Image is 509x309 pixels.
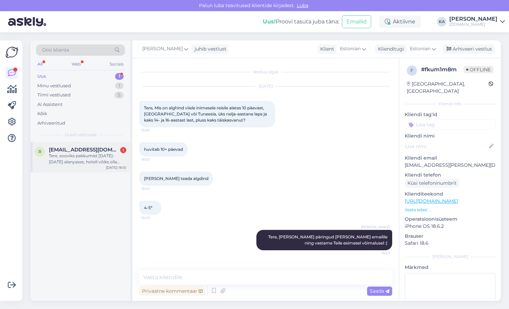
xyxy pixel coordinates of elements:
div: 1 [115,73,124,80]
div: Minu vestlused [37,83,71,89]
div: Klient [317,46,334,53]
div: Arhiveeritud [37,120,65,127]
span: Estonian [410,45,431,53]
div: Tiimi vestlused [37,92,71,98]
div: Kõik [37,110,47,117]
p: Klienditeekond [405,190,495,198]
p: Kliendi nimi [405,132,495,140]
p: Märkmed [405,264,495,271]
span: r [38,149,41,154]
div: 1 [115,83,124,89]
p: Brauser [405,233,495,240]
p: [EMAIL_ADDRESS][PERSON_NAME][DOMAIN_NAME] [405,162,495,169]
div: Klienditugi [375,46,404,53]
a: [PERSON_NAME][DOMAIN_NAME] [449,16,505,27]
div: Privaatne kommentaar [139,287,205,296]
p: Kliendi tag'id [405,111,495,118]
span: Offline [463,66,493,73]
div: # fkum1m8m [421,66,463,74]
div: Uus [37,73,46,80]
p: Vaata edasi ... [405,207,495,213]
b: Uus! [263,18,276,25]
span: [PERSON_NAME] [142,45,183,53]
div: [DATE] 16:10 [106,165,126,170]
span: huvitab 10+ päevad [144,147,183,152]
p: iPhone OS 18.6.2 [405,223,495,230]
p: Kliendi email [405,154,495,162]
p: Operatsioonisüsteem [405,216,495,223]
div: All [36,60,44,69]
div: 5 [114,92,124,98]
span: 15:59 [141,128,167,133]
div: [GEOGRAPHIC_DATA], [GEOGRAPHIC_DATA] [407,80,489,95]
div: Tere, sooviks pakkumist [DATE]-[DATE] alanyasse, hotell võiks olla [PERSON_NAME] 5 km keskusest k... [49,153,126,165]
span: Luba [295,2,310,8]
div: [PERSON_NAME] [405,254,495,260]
div: Kliendi info [405,101,495,107]
div: Arhiveeri vestlus [442,44,495,54]
div: [DOMAIN_NAME] [449,22,497,27]
div: Aktiivne [379,16,421,28]
div: [PERSON_NAME] [449,16,497,22]
span: [PERSON_NAME] [361,224,390,230]
span: [PERSON_NAME] teada algdind [144,176,208,181]
span: 16:03 [365,251,390,256]
div: Socials [108,60,125,69]
div: [DATE] [139,83,392,89]
span: Tere, Mis on alghind viiele inimesele reisile alates 10 päevast, [GEOGRAPHIC_DATA] või Tuneesia, ... [144,105,268,123]
span: rellika6@gmail.com [49,147,120,153]
a: [URL][DOMAIN_NAME] [405,198,458,204]
div: Vestlus algas [139,69,392,75]
span: 16:00 [141,186,167,191]
input: Lisa nimi [405,143,488,150]
span: Saada [370,288,389,294]
div: KA [437,17,447,26]
span: f [411,68,413,73]
div: Proovi tasuta juba täna: [263,18,339,26]
input: Lisa tag [405,120,495,130]
span: 16:00 [141,157,167,162]
div: AI Assistent [37,101,62,108]
button: Emailid [342,15,371,28]
span: Otsi kliente [42,47,69,54]
div: juhib vestlust [192,46,226,53]
span: Estonian [340,45,361,53]
img: Askly Logo [5,46,18,59]
div: Web [70,60,82,69]
div: 1 [120,147,126,153]
p: Safari 18.6 [405,240,495,247]
span: 16:00 [141,215,167,220]
span: Tere, [PERSON_NAME] päringud [PERSON_NAME] emailile ning vastame Teile esimesel võimalusel :) [268,234,388,246]
span: Uued vestlused [65,132,96,138]
div: Küsi telefoninumbrit [405,179,459,188]
p: Kliendi telefon [405,171,495,179]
